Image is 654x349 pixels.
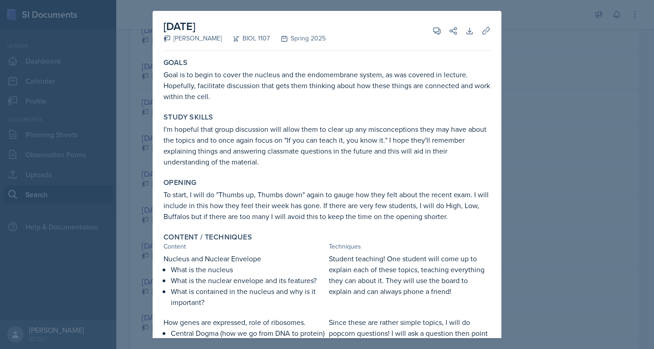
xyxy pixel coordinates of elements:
div: [PERSON_NAME] [163,34,222,43]
label: Goals [163,58,188,67]
p: I'm hopeful that group discussion will allow them to clear up any misconceptions they may have ab... [163,124,490,167]
label: Opening [163,178,197,187]
p: Central Dogma (how we go from DNA to protein) [171,328,325,339]
label: Study Skills [163,113,213,122]
p: Student teaching! One student will come up to explain each of these topics, teaching everything t... [329,253,490,297]
p: Goal is to begin to cover the nucleus and the endomembrane system, as was covered in lecture. Hop... [163,69,490,102]
div: Techniques [329,242,490,251]
p: What is the nuclear envelope and its features? [171,275,325,286]
p: To start, I will do "Thumbs up, Thumbs down" again to gauge how they felt about the recent exam. ... [163,189,490,222]
div: Content [163,242,325,251]
p: How genes are expressed, role of ribosomes. [163,317,325,328]
div: Spring 2025 [270,34,326,43]
label: Content / Techniques [163,233,252,242]
div: BIOL 1107 [222,34,270,43]
p: What is the nucleus [171,264,325,275]
p: Nucleus and Nuclear Envelope [163,253,325,264]
h2: [DATE] [163,18,326,35]
p: What is contained in the nucleus and why is it important? [171,286,325,308]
